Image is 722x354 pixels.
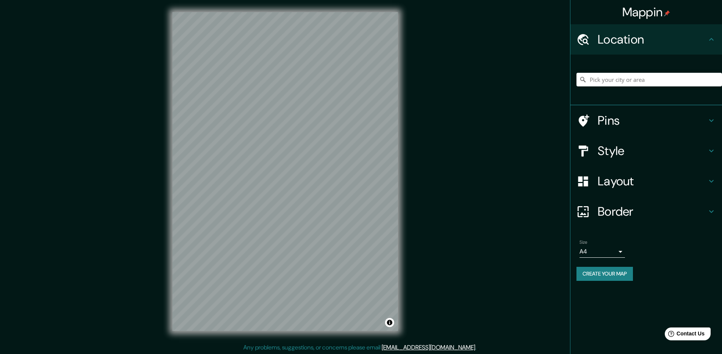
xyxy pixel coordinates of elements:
h4: Location [598,32,707,47]
a: [EMAIL_ADDRESS][DOMAIN_NAME] [382,343,475,351]
p: Any problems, suggestions, or concerns please email . [243,343,476,352]
canvas: Map [172,12,398,331]
input: Pick your city or area [576,73,722,86]
div: Pins [570,105,722,136]
h4: Mappin [622,5,670,20]
div: Border [570,196,722,227]
div: . [478,343,479,352]
label: Size [579,239,587,246]
button: Toggle attribution [385,318,394,327]
h4: Pins [598,113,707,128]
div: A4 [579,246,625,258]
h4: Border [598,204,707,219]
button: Create your map [576,267,633,281]
div: Location [570,24,722,55]
h4: Style [598,143,707,158]
div: Layout [570,166,722,196]
h4: Layout [598,174,707,189]
img: pin-icon.png [664,10,670,16]
iframe: Help widget launcher [655,324,714,346]
div: . [476,343,478,352]
div: Style [570,136,722,166]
